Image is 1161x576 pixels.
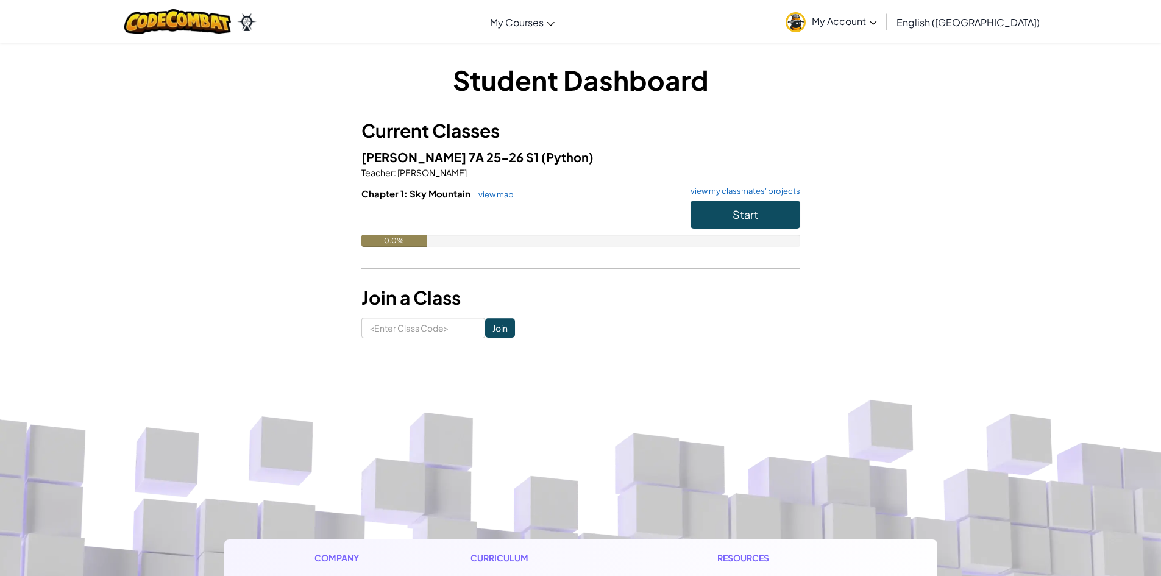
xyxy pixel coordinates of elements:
[684,187,800,195] a: view my classmates' projects
[361,61,800,99] h1: Student Dashboard
[394,167,396,178] span: :
[361,284,800,311] h3: Join a Class
[361,117,800,144] h3: Current Classes
[779,2,883,41] a: My Account
[314,552,371,564] h1: Company
[472,190,514,199] a: view map
[361,188,472,199] span: Chapter 1: Sky Mountain
[896,16,1040,29] span: English ([GEOGRAPHIC_DATA])
[485,318,515,338] input: Join
[361,167,394,178] span: Teacher
[786,12,806,32] img: avatar
[361,318,485,338] input: <Enter Class Code>
[890,5,1046,38] a: English ([GEOGRAPHIC_DATA])
[490,16,544,29] span: My Courses
[541,149,594,165] span: (Python)
[361,235,427,247] div: 0.0%
[237,13,257,31] img: Ozaria
[691,201,800,229] button: Start
[396,167,467,178] span: [PERSON_NAME]
[484,5,561,38] a: My Courses
[812,15,877,27] span: My Account
[733,207,758,221] span: Start
[717,552,847,564] h1: Resources
[361,149,541,165] span: [PERSON_NAME] 7A 25-26 S1
[124,9,231,34] img: CodeCombat logo
[470,552,618,564] h1: Curriculum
